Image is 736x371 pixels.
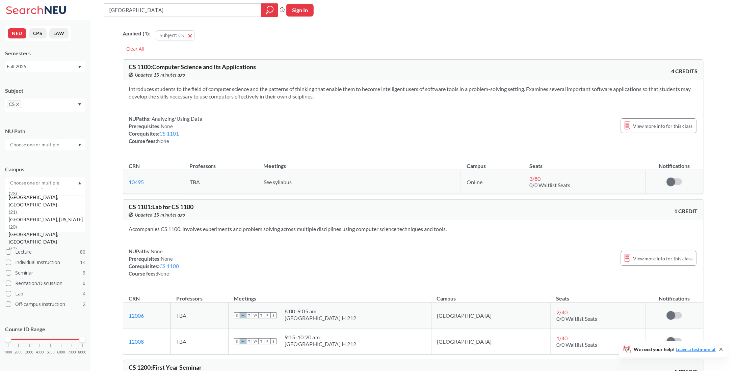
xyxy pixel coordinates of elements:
span: 80 [80,248,85,256]
span: Analyzing/Using Data [151,116,202,122]
span: None [161,256,173,262]
svg: Dropdown arrow [78,144,81,146]
div: Dropdown arrow [5,139,85,150]
span: 2 / 40 [556,309,568,315]
span: F [264,338,270,344]
span: T [258,338,264,344]
section: Accompanies CS 1100. Involves experiments and problem solving across multiple disciplines using c... [129,225,698,233]
span: [GEOGRAPHIC_DATA], [GEOGRAPHIC_DATA] [9,194,85,208]
label: Off-campus instruction [6,300,85,309]
span: 2 [83,301,85,308]
label: Individual Instruction [6,258,85,267]
span: ( 17 ) [9,246,17,252]
span: ( 20 ) [9,224,17,230]
span: ( 23 ) [9,191,17,196]
span: 4000 [36,350,44,354]
span: CS 1101 : Lab for CS 1100 [129,203,193,210]
label: Seminar [6,268,85,277]
a: 12006 [129,312,144,319]
button: NEU [8,28,26,38]
span: 2000 [15,350,23,354]
span: 7000 [68,350,76,354]
label: Lecture [6,248,85,256]
a: 10495 [129,179,144,185]
span: Updated 15 minutes ago [135,211,185,219]
div: 8:00 - 9:05 am [285,308,357,315]
th: Meetings [258,155,461,170]
div: NUPaths: Prerequisites: Corequisites: Course fees: [129,248,179,277]
div: 9:15 - 10:20 am [285,334,357,341]
a: 12008 [129,338,144,345]
td: TBA [171,303,229,329]
div: NU Path [5,127,85,135]
div: Clear All [123,44,147,54]
th: Seats [524,155,645,170]
span: View more info for this class [633,122,693,130]
label: Recitation/Discussion [6,279,85,288]
span: Subject: CS [160,32,184,38]
th: Campus [461,155,524,170]
div: Fall 2025Dropdown arrow [5,61,85,72]
section: Introduces students to the field of computer science and the patterns of thinking that enable the... [129,85,698,100]
span: S [270,312,277,318]
button: Subject: CS [156,30,195,40]
td: [GEOGRAPHIC_DATA] [431,303,551,329]
span: M [240,312,246,318]
span: We need your help! [634,347,716,352]
span: [GEOGRAPHIC_DATA], [GEOGRAPHIC_DATA] [9,231,85,246]
div: Subject [5,87,85,94]
span: 1000 [4,350,12,354]
div: CRN [129,295,140,302]
span: None [157,138,169,144]
span: W [252,312,258,318]
span: W [252,338,258,344]
th: Professors [184,155,258,170]
button: Sign In [286,4,314,17]
a: Leave a testimonial [676,346,716,352]
span: T [246,338,252,344]
span: 3 / 80 [530,175,541,182]
span: 8000 [78,350,86,354]
svg: Dropdown arrow [78,103,81,106]
span: None [157,270,169,277]
td: TBA [184,170,258,194]
span: Applied ( 1 ): [123,30,150,37]
th: Campus [431,288,551,303]
div: Fall 2025 [7,63,77,70]
div: magnifying glass [261,3,278,17]
span: 9 [83,269,85,277]
div: [GEOGRAPHIC_DATA] H 212 [285,341,357,347]
span: See syllabus [264,179,292,185]
span: CS 1100 : Computer Science and Its Applications [129,63,256,70]
span: View more info for this class [633,254,693,263]
span: 0/0 Waitlist Seats [530,182,571,188]
svg: Dropdown arrow [78,182,81,184]
span: S [270,338,277,344]
div: Dropdown arrow[GEOGRAPHIC_DATA](79)[GEOGRAPHIC_DATA], [GEOGRAPHIC_DATA](34)Online(32)[GEOGRAPHIC_... [5,177,85,189]
a: CS 1100 [159,263,179,269]
span: F [264,312,270,318]
div: NUPaths: Prerequisites: Corequisites: Course fees: [129,115,202,145]
th: Notifications [645,288,703,303]
span: 5000 [47,350,55,354]
input: Choose one or multiple [7,179,63,187]
span: S [234,312,240,318]
input: Class, professor, course number, "phrase" [108,4,257,16]
span: 4 CREDITS [672,67,698,75]
span: 0/0 Waitlist Seats [556,315,597,322]
svg: Dropdown arrow [78,66,81,68]
span: None [161,123,173,129]
th: Professors [171,288,229,303]
svg: X to remove pill [16,103,19,106]
span: 1 / 40 [556,335,568,341]
span: [GEOGRAPHIC_DATA], [US_STATE] [9,216,84,223]
span: None [151,248,163,254]
span: CS 1200 : First Year Seminar [129,364,202,371]
td: Online [461,170,524,194]
span: 1 CREDIT [675,207,698,215]
span: T [258,312,264,318]
div: CRN [129,162,140,170]
span: T [246,312,252,318]
th: Meetings [228,288,431,303]
span: 14 [80,259,85,266]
